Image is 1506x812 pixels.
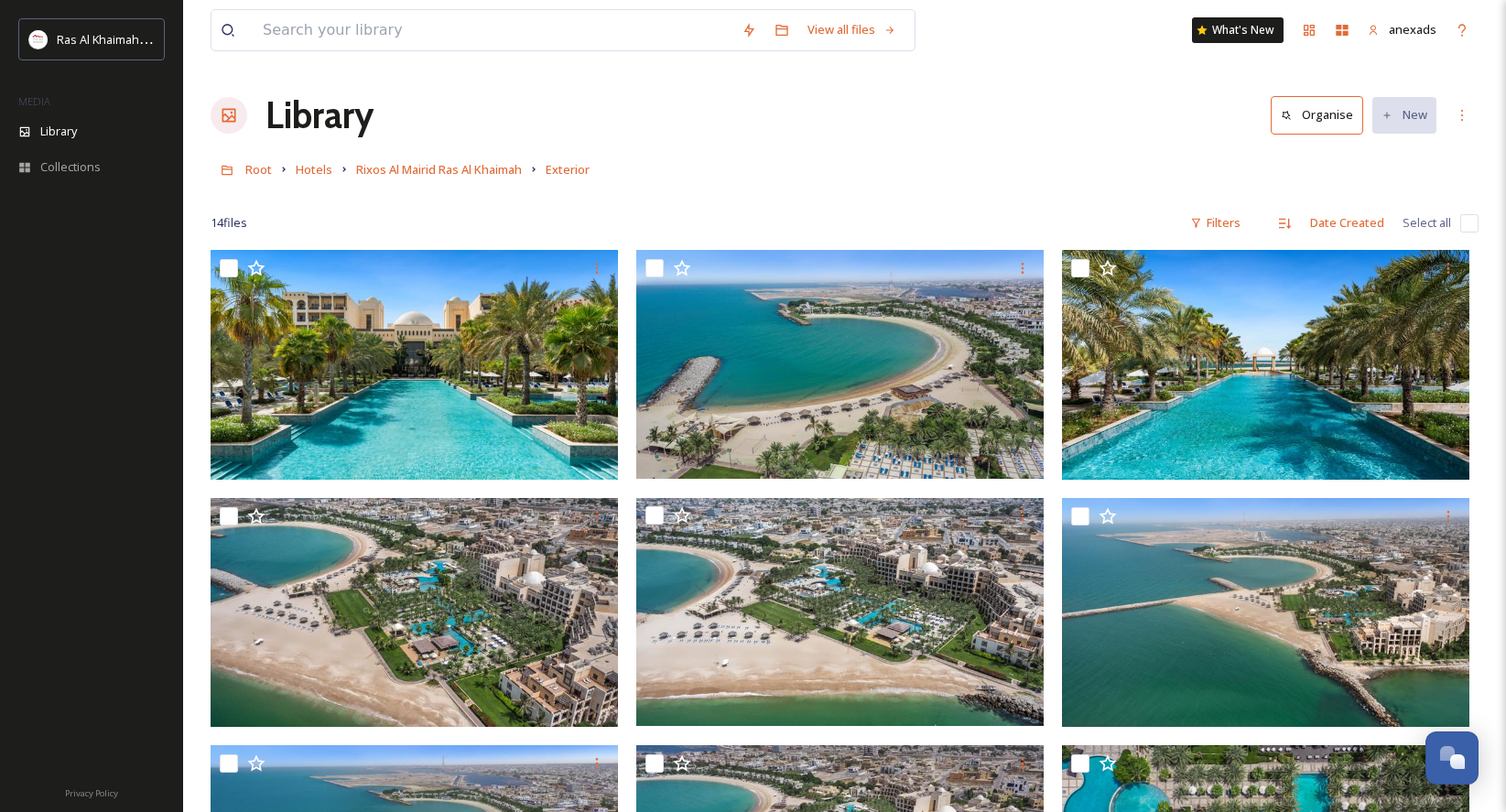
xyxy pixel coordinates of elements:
[1425,731,1479,785] button: Open Chat
[636,250,1044,479] img: Rixos Al Mairid Ras Al Khaimah - Aerial.jpg
[1271,96,1363,134] button: Organise
[546,158,590,180] a: Exterior
[1062,250,1469,479] img: Rixos Al Mairid Ras Al Khaimah - Salt pool(2).jpg
[40,123,77,140] span: Library
[636,498,1044,727] img: Rixos Al Mairid Ras Al Khaimah - Aerial(9).jpg
[1301,205,1393,241] div: Date Created
[29,30,48,49] img: Logo_RAKTDA_RGB-01.png
[1181,205,1250,241] div: Filters
[40,158,101,176] span: Collections
[254,10,732,50] input: Search your library
[1271,96,1372,134] a: Organise
[356,158,522,180] a: Rixos Al Mairid Ras Al Khaimah
[1192,17,1284,43] a: What's New
[356,161,522,178] span: Rixos Al Mairid Ras Al Khaimah
[1359,12,1446,48] a: anexads
[211,498,618,727] img: Rixos Al Mairid Ras Al Khaimah - Aerial(10).jpg
[211,214,247,232] span: 14 file s
[1403,214,1451,232] span: Select all
[65,781,118,803] a: Privacy Policy
[18,94,50,108] span: MEDIA
[211,250,618,479] img: Rixos Al Mairid Ras Al Khaimah - Salt pool(1).jpg
[265,88,374,143] a: Library
[1389,21,1436,38] span: anexads
[57,30,316,48] span: Ras Al Khaimah Tourism Development Authority
[546,161,590,178] span: Exterior
[296,161,332,178] span: Hotels
[798,12,905,48] a: View all files
[296,158,332,180] a: Hotels
[1372,97,1436,133] button: New
[1062,498,1469,727] img: Rixos Al Mairid Ras Al Khaimah - Aerial(8).jpg
[65,787,118,799] span: Privacy Policy
[245,161,272,178] span: Root
[245,158,272,180] a: Root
